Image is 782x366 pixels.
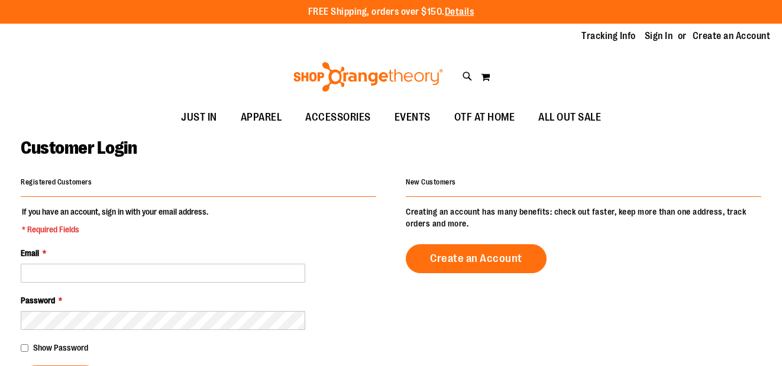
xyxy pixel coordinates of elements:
[406,178,456,186] strong: New Customers
[33,343,88,352] span: Show Password
[21,296,55,305] span: Password
[430,252,522,265] span: Create an Account
[308,5,474,19] p: FREE Shipping, orders over $150.
[581,30,636,43] a: Tracking Info
[445,7,474,17] a: Details
[454,104,515,131] span: OTF AT HOME
[292,62,445,92] img: Shop Orangetheory
[406,206,761,229] p: Creating an account has many benefits: check out faster, keep more than one address, track orders...
[21,248,39,258] span: Email
[22,224,208,235] span: * Required Fields
[406,244,547,273] a: Create an Account
[395,104,431,131] span: EVENTS
[21,206,209,235] legend: If you have an account, sign in with your email address.
[305,104,371,131] span: ACCESSORIES
[241,104,282,131] span: APPAREL
[21,138,137,158] span: Customer Login
[693,30,771,43] a: Create an Account
[181,104,217,131] span: JUST IN
[21,178,92,186] strong: Registered Customers
[645,30,673,43] a: Sign In
[538,104,601,131] span: ALL OUT SALE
